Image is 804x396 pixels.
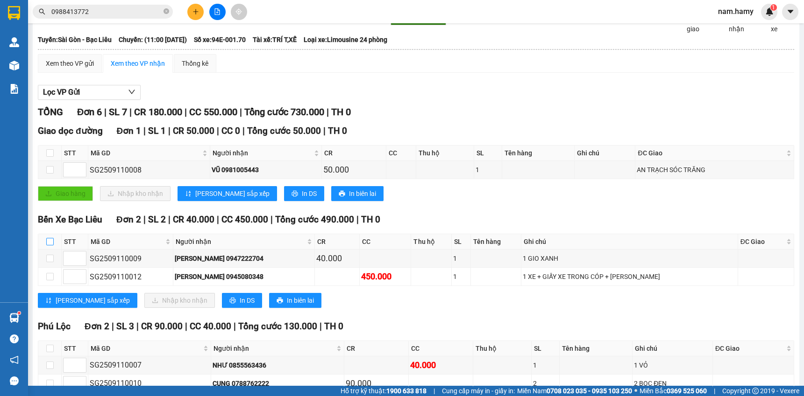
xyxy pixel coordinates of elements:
[38,214,102,225] span: Bến Xe Bạc Liêu
[213,343,334,354] span: Người nhận
[38,106,63,118] span: TỔNG
[634,360,711,370] div: 1 VỎ
[634,389,637,393] span: ⚪️
[471,234,521,250] th: Tên hàng
[222,293,262,308] button: printerIn DS
[77,106,102,118] span: Đơn 6
[725,14,753,34] span: Kho nhận
[640,386,707,396] span: Miền Bắc
[91,343,201,354] span: Mã GD
[38,186,93,201] button: uploadGiao hàng
[117,125,142,136] span: Đơn 1
[88,268,173,286] td: SG2509110012
[214,8,221,15] span: file-add
[416,146,474,161] th: Thu hộ
[176,236,305,247] span: Người nhận
[344,341,409,356] th: CR
[284,186,324,201] button: printerIn DS
[38,125,103,136] span: Giao dọc đường
[54,6,124,18] b: Nhà Xe Hà My
[4,32,178,44] li: 0946 508 595
[62,234,88,250] th: STT
[136,321,139,332] span: |
[217,125,219,136] span: |
[111,58,165,69] div: Xem theo VP nhận
[192,8,199,15] span: plus
[638,148,784,158] span: ĐC Giao
[502,146,575,161] th: Tên hàng
[532,341,560,356] th: SL
[143,125,146,136] span: |
[575,146,636,161] th: Ghi chú
[683,14,711,34] span: Đã giao
[148,214,166,225] span: SL 2
[38,321,71,332] span: Phú Lộc
[302,188,317,199] span: In DS
[235,8,242,15] span: aim
[453,271,470,282] div: 1
[533,378,558,389] div: 2
[10,334,19,343] span: question-circle
[324,321,343,332] span: TH 0
[341,386,427,396] span: Hỗ trợ kỹ thuật:
[560,341,633,356] th: Tên hàng
[331,186,384,201] button: printerIn biên lai
[315,234,359,250] th: CR
[356,214,359,225] span: |
[185,106,187,118] span: |
[148,125,166,136] span: SL 1
[292,190,298,198] span: printer
[637,165,792,175] div: AN TRẠCH SÓC TRĂNG
[178,186,277,201] button: sort-ascending[PERSON_NAME] sắp xếp
[144,293,215,308] button: downloadNhập kho nhận
[244,106,324,118] span: Tổng cước 730.000
[316,252,357,265] div: 40.000
[164,8,169,14] span: close-circle
[409,341,473,356] th: CC
[320,321,322,332] span: |
[361,214,380,225] span: TH 0
[173,214,214,225] span: CR 40.000
[9,313,19,323] img: warehouse-icon
[411,234,451,250] th: Thu hộ
[112,321,114,332] span: |
[116,321,134,332] span: SL 3
[185,190,192,198] span: sort-ascending
[182,58,208,69] div: Thống kê
[533,360,558,370] div: 1
[189,106,237,118] span: CC 550.000
[56,295,130,306] span: [PERSON_NAME] sắp xếp
[452,234,471,250] th: SL
[234,321,236,332] span: |
[90,253,171,264] div: SG2509110009
[168,125,171,136] span: |
[164,7,169,16] span: close-circle
[229,297,236,305] span: printer
[175,253,313,264] div: [PERSON_NAME] 0947222704
[752,388,759,394] span: copyright
[517,386,632,396] span: Miền Nam
[275,214,354,225] span: Tổng cước 490.000
[786,7,795,16] span: caret-down
[474,146,502,161] th: SL
[185,321,187,332] span: |
[46,58,94,69] div: Xem theo VP gửi
[54,34,61,42] span: phone
[767,14,795,34] span: Trên xe
[339,190,345,198] span: printer
[212,165,320,175] div: VŨ 0981005443
[91,236,164,247] span: Mã GD
[54,22,61,30] span: environment
[209,4,226,20] button: file-add
[770,4,777,11] sup: 1
[38,85,141,100] button: Lọc VP Gửi
[331,106,351,118] span: TH 0
[547,387,632,395] strong: 0708 023 035 - 0935 103 250
[667,387,707,395] strong: 0369 525 060
[85,321,109,332] span: Đơn 2
[277,297,283,305] span: printer
[360,234,412,250] th: CC
[715,343,784,354] span: ĐC Giao
[221,125,240,136] span: CC 0
[18,312,21,314] sup: 1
